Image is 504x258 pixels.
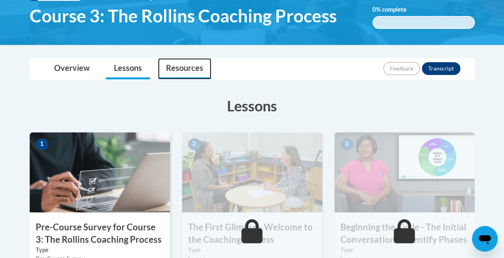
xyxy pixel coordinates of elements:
[340,138,353,150] span: 3
[472,226,498,252] iframe: Button to launch messaging window
[422,62,460,75] button: Transcript
[30,5,337,26] span: Course 3: The Rollins Coaching Process
[182,132,322,212] img: Course Image
[383,62,420,75] button: Feedback
[334,221,475,246] h3: Beginning the Cycle - The Initial Conversation & Identify Phases
[372,5,419,14] label: % complete
[36,138,49,150] span: 1
[46,58,98,79] a: Overview
[334,132,475,212] img: Course Image
[340,246,469,254] label: Type
[188,138,201,150] span: 2
[30,221,170,246] h3: Pre-Course Survey for Course 3: The Rollins Coaching Process
[188,246,316,254] label: Type
[106,58,150,79] a: Lessons
[182,221,322,246] h3: The First Glimpse - Welcome to the Coaching Process
[30,132,170,212] img: Course Image
[30,96,475,116] h3: Lessons
[158,58,211,79] a: Resources
[372,6,376,13] span: 0
[36,246,164,254] label: Type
